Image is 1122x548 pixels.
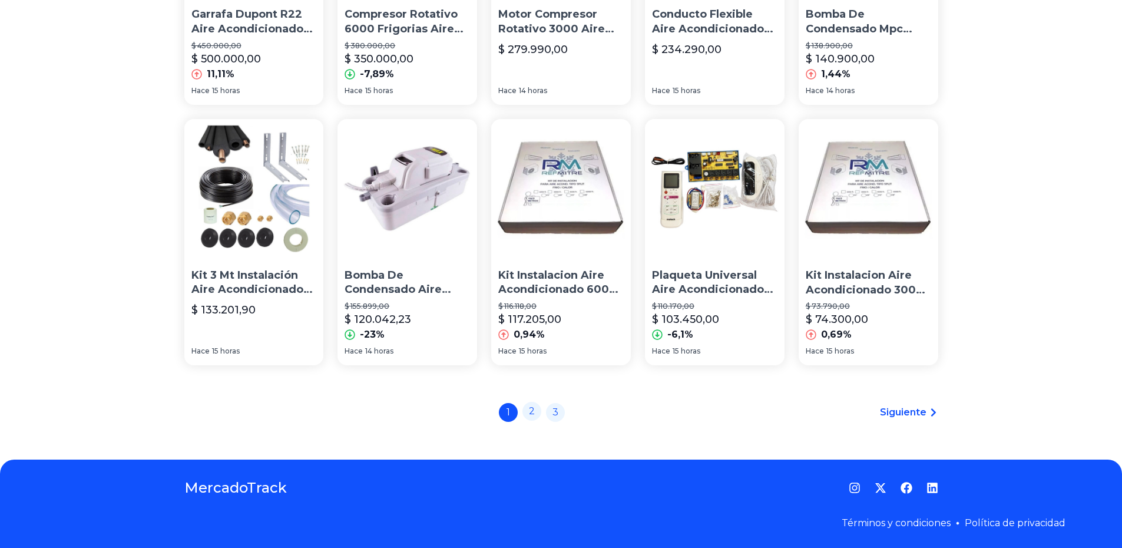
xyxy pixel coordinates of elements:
[519,346,547,356] span: 15 horas
[345,346,363,356] span: Hace
[345,86,363,95] span: Hace
[806,86,824,95] span: Hace
[360,67,394,81] p: -7,89%
[360,328,385,342] p: -23%
[514,328,545,342] p: 0,94%
[191,51,261,67] p: $ 500.000,00
[806,268,931,298] p: Kit Instalacion Aire Acondicionado 3000 Fr
[842,517,951,529] a: Términos y condiciones
[826,346,854,356] span: 15 horas
[345,302,470,311] p: $ 155.899,00
[821,67,850,81] p: 1,44%
[345,51,413,67] p: $ 350.000,00
[875,482,886,494] a: Twitter
[498,302,624,311] p: $ 116.118,00
[191,302,256,318] p: $ 133.201,90
[491,119,631,259] img: Kit Instalacion Aire Acondicionado 6000 Frigorias
[806,51,875,67] p: $ 140.900,00
[652,311,719,328] p: $ 103.450,00
[673,86,700,95] span: 15 horas
[652,346,670,356] span: Hace
[345,311,411,328] p: $ 120.042,23
[880,405,926,420] span: Siguiente
[365,346,393,356] span: 14 horas
[652,86,670,95] span: Hace
[345,268,470,298] p: Bomba De Condensado Aire Acondicionado Aspen Max Hiflow 1.7
[184,119,324,259] img: Kit 3 Mt Instalación Aire Acondicionado Split 4500 Frigorías
[365,86,393,95] span: 15 horas
[191,7,317,37] p: Garrafa Dupont R22 Aire Acondicionado 13,600 Kg !! Oferta !!
[645,119,785,365] a: Plaqueta Universal Aire Acondicionado Split Piso Techo U10aPlaqueta Universal Aire Acondicionado ...
[498,86,517,95] span: Hace
[806,302,931,311] p: $ 73.790,00
[191,346,210,356] span: Hace
[184,478,287,497] a: MercadoTrack
[498,346,517,356] span: Hace
[337,119,477,365] a: Bomba De Condensado Aire Acondicionado Aspen Max Hiflow 1.7Bomba De Condensado Aire Acondicionado...
[519,86,547,95] span: 14 horas
[901,482,912,494] a: Facebook
[806,346,824,356] span: Hace
[821,328,852,342] p: 0,69%
[926,482,938,494] a: LinkedIn
[498,311,561,328] p: $ 117.205,00
[498,7,624,37] p: Motor Compresor Rotativo 3000 Aire Acondicionado R410
[806,7,931,37] p: Bomba De Condensado Mpc Orange Split Aire Acondicionado
[184,119,324,365] a: Kit 3 Mt Instalación Aire Acondicionado Split 4500 FrigoríasKit 3 Mt Instalación Aire Acondiciona...
[212,346,240,356] span: 15 horas
[652,302,777,311] p: $ 110.170,00
[849,482,860,494] a: Instagram
[491,119,631,365] a: Kit Instalacion Aire Acondicionado 6000 FrigoriasKit Instalacion Aire Acondicionado 6000 Frigoria...
[191,268,317,298] p: Kit 3 Mt Instalación Aire Acondicionado Split 4500 Frigorías
[652,41,721,58] p: $ 234.290,00
[522,402,541,421] a: 2
[799,119,938,365] a: Kit Instalacion Aire Acondicionado 3000 FrKit Instalacion Aire Acondicionado 3000 Fr$ 73.790,00$ ...
[191,41,317,51] p: $ 450.000,00
[191,86,210,95] span: Hace
[965,517,1065,529] a: Política de privacidad
[667,328,693,342] p: -6,1%
[806,41,931,51] p: $ 138.900,00
[546,403,565,422] a: 3
[826,86,855,95] span: 14 horas
[498,41,568,58] p: $ 279.990,00
[673,346,700,356] span: 15 horas
[212,86,240,95] span: 15 horas
[799,119,938,259] img: Kit Instalacion Aire Acondicionado 3000 Fr
[345,41,470,51] p: $ 380.000,00
[652,268,777,298] p: Plaqueta Universal Aire Acondicionado Split Piso Techo U10a
[806,311,868,328] p: $ 74.300,00
[207,67,234,81] p: 11,11%
[645,119,785,259] img: Plaqueta Universal Aire Acondicionado Split Piso Techo U10a
[652,7,777,37] p: Conducto Flexible Aire Acondicionado 12p Importado. Oferta!!
[880,405,938,420] a: Siguiente
[345,7,470,37] p: Compresor Rotativo 6000 Frigorias Aire Acondicionado R 22
[498,268,624,298] p: Kit Instalacion Aire Acondicionado 6000 Frigorias
[337,119,477,259] img: Bomba De Condensado Aire Acondicionado Aspen Max Hiflow 1.7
